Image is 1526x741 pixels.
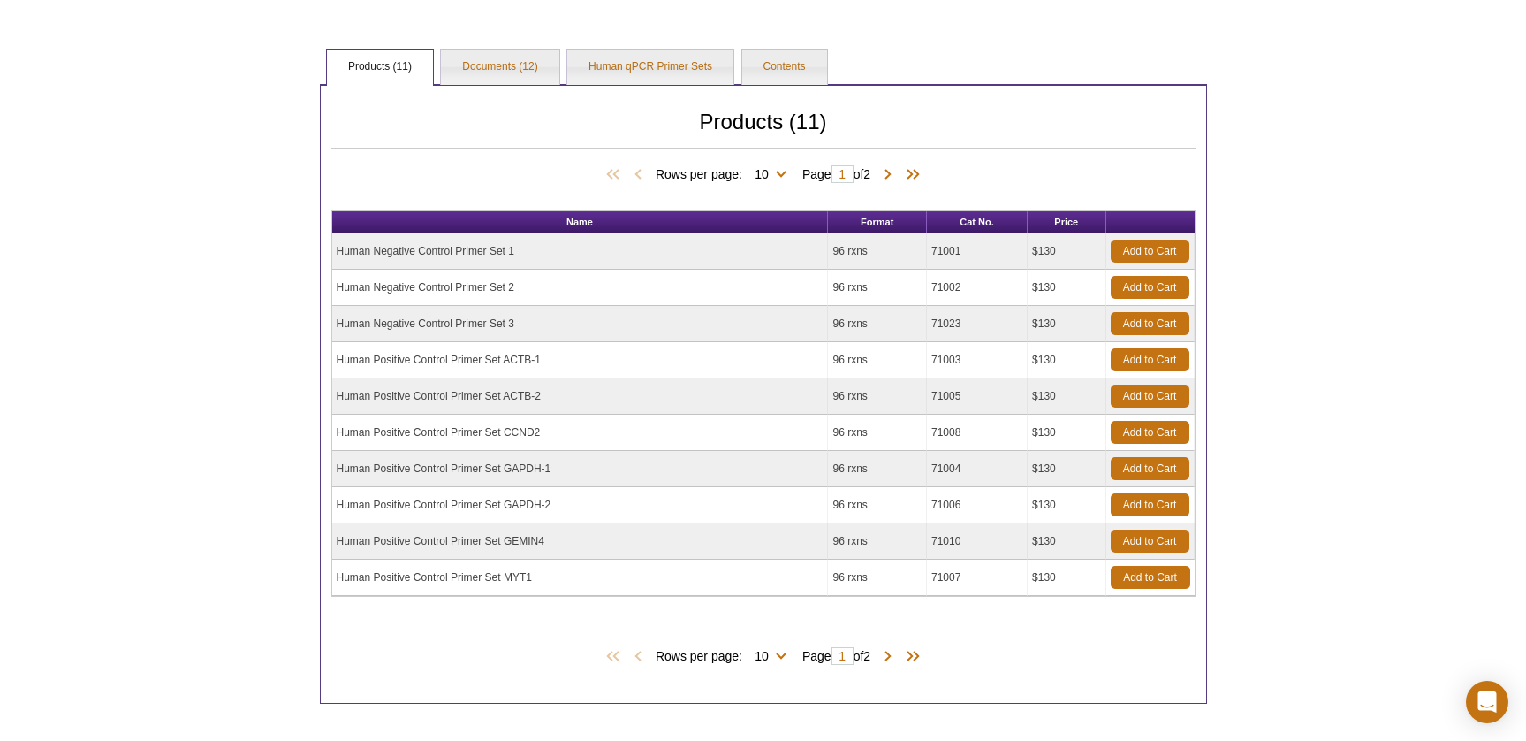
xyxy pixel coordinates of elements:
a: Human qPCR Primer Sets [567,50,733,85]
td: 96 rxns [828,270,927,306]
td: 71002 [927,270,1028,306]
td: Human Negative Control Primer Set 2 [332,270,829,306]
h2: Products (11) [331,630,1196,630]
a: Products (11) [327,50,433,85]
td: Human Positive Control Primer Set GAPDH-1 [332,451,829,487]
td: 96 rxns [828,342,927,378]
td: 96 rxns [828,451,927,487]
td: 71005 [927,378,1028,415]
a: Documents (12) [441,50,558,85]
td: $130 [1028,233,1105,270]
a: Add to Cart [1111,566,1190,589]
td: 71007 [927,560,1028,596]
span: Page of [793,165,879,183]
td: Human Positive Control Primer Set GEMIN4 [332,523,829,560]
td: 96 rxns [828,487,927,523]
div: Open Intercom Messenger [1466,681,1508,723]
span: Previous Page [629,648,647,666]
td: $130 [1028,270,1105,306]
a: Add to Cart [1111,240,1189,263]
td: 96 rxns [828,233,927,270]
td: $130 [1028,306,1105,342]
h2: Products (11) [331,114,1196,149]
span: Last Page [897,166,923,184]
td: Human Negative Control Primer Set 1 [332,233,829,270]
td: $130 [1028,451,1105,487]
td: 96 rxns [828,415,927,451]
td: 71010 [927,523,1028,560]
td: Human Positive Control Primer Set ACTB-2 [332,378,829,415]
a: Add to Cart [1111,312,1189,335]
span: 2 [863,649,870,663]
a: Add to Cart [1111,276,1189,299]
td: $130 [1028,487,1105,523]
td: Human Positive Control Primer Set ACTB-1 [332,342,829,378]
span: Previous Page [629,166,647,184]
a: Add to Cart [1111,457,1189,480]
td: 71006 [927,487,1028,523]
a: Add to Cart [1111,530,1189,553]
td: $130 [1028,378,1105,415]
td: 96 rxns [828,306,927,342]
td: $130 [1028,415,1105,451]
span: Next Page [879,648,897,666]
td: 71003 [927,342,1028,378]
span: Rows per page: [656,646,793,664]
span: Page of [793,647,879,665]
td: 71001 [927,233,1028,270]
td: 71004 [927,451,1028,487]
a: Add to Cart [1111,493,1189,516]
a: Contents [742,50,827,85]
td: Human Positive Control Primer Set CCND2 [332,415,829,451]
a: Add to Cart [1111,348,1189,371]
td: 96 rxns [828,378,927,415]
td: $130 [1028,523,1105,560]
span: 2 [863,167,870,181]
td: $130 [1028,342,1105,378]
span: First Page [603,166,629,184]
span: Rows per page: [656,164,793,182]
th: Format [828,211,927,233]
span: Last Page [897,648,923,666]
td: Human Negative Control Primer Set 3 [332,306,829,342]
span: First Page [603,648,629,666]
td: Human Positive Control Primer Set GAPDH-2 [332,487,829,523]
td: 96 rxns [828,560,927,596]
a: Add to Cart [1111,421,1189,444]
th: Name [332,211,829,233]
th: Price [1028,211,1105,233]
th: Cat No. [927,211,1028,233]
td: 71008 [927,415,1028,451]
td: 71023 [927,306,1028,342]
td: 96 rxns [828,523,927,560]
td: Human Positive Control Primer Set MYT1 [332,560,829,596]
a: Add to Cart [1111,385,1189,408]
td: $130 [1028,560,1105,596]
span: Next Page [879,166,897,184]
